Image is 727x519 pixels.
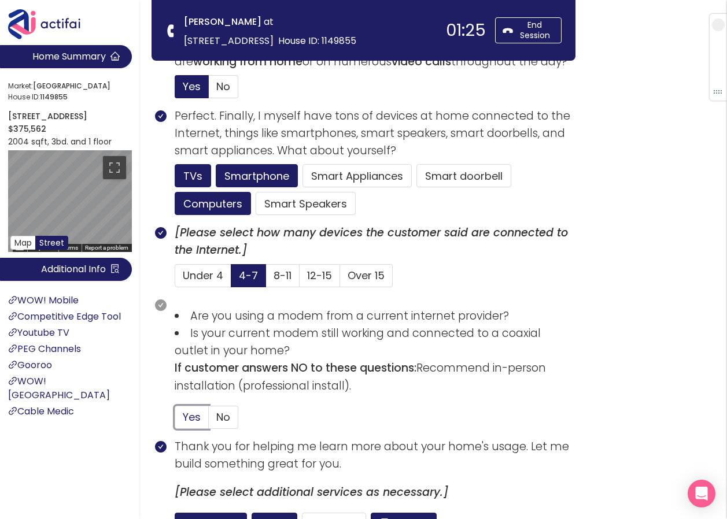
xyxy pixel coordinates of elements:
[8,81,128,92] span: Market:
[175,107,575,160] p: Perfect. Finally, I myself have tons of devices at home connected to the Internet, things like sm...
[184,15,261,28] strong: [PERSON_NAME]
[8,295,17,305] span: link
[216,79,230,94] span: No
[183,268,223,283] span: Under 4
[8,150,132,252] div: Map
[8,135,132,148] p: 2004 sqft, 3bd. and 1 floor
[274,268,291,283] span: 8-11
[8,150,132,252] div: Street View
[307,268,332,283] span: 12-15
[155,227,167,239] span: check-circle
[688,480,715,507] div: Open Intercom Messenger
[278,34,356,47] span: House ID: 1149855
[183,79,201,94] span: Yes
[8,405,74,418] a: Cable Medic
[8,328,17,337] span: link
[155,299,167,311] span: check-circle
[103,156,126,179] button: Toggle fullscreen view
[8,294,79,307] a: WOW! Mobile
[8,9,91,39] img: Actifai Logo
[8,360,17,369] span: link
[8,110,87,122] strong: [STREET_ADDRESS]
[8,342,81,355] a: PEG Channels
[8,376,17,385] span: link
[348,268,385,283] span: Over 15
[175,225,568,258] b: [Please select how many devices the customer said are connected to the Internet.]
[183,410,201,424] span: Yes
[446,22,486,39] div: 01:25
[8,344,17,353] span: link
[14,237,32,249] span: Map
[416,164,511,187] button: Smart doorbell
[193,54,302,69] b: working from home
[175,484,448,500] b: [Please select additional services as necessary.]
[33,81,110,91] strong: [GEOGRAPHIC_DATA]
[175,360,416,376] b: If customer answers NO to these questions:
[175,325,575,359] li: Is your current modem still working and connected to a coaxial outlet in your home?
[392,54,451,69] b: video calls
[256,192,356,215] button: Smart Speakers
[216,164,298,187] button: Smartphone
[216,410,230,424] span: No
[8,92,128,103] span: House ID:
[8,123,46,135] strong: $375,562
[62,244,78,251] a: Terms (opens in new tab)
[175,438,575,473] p: Thank you for helping me learn more about your home's usage. Let me build something great for you.
[239,268,258,283] span: 4-7
[8,358,52,372] a: Gooroo
[40,92,68,102] strong: 1149855
[302,164,412,187] button: Smart Appliances
[8,312,17,321] span: link
[175,164,211,187] button: TVs
[155,441,167,453] span: check-circle
[85,244,128,251] a: Report a problem
[155,110,167,122] span: check-circle
[495,17,562,43] button: End Session
[184,15,274,47] span: at [STREET_ADDRESS]
[165,25,178,37] span: phone
[8,326,69,339] a: Youtube TV
[175,307,575,325] li: Are you using a modem from a current internet provider?
[8,310,121,323] a: Competitive Edge Tool
[175,192,251,215] button: Computers
[175,359,575,394] p: Recommend in-person installation (professional install).
[8,375,110,402] a: WOW! [GEOGRAPHIC_DATA]
[8,406,17,416] span: link
[39,237,64,249] span: Street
